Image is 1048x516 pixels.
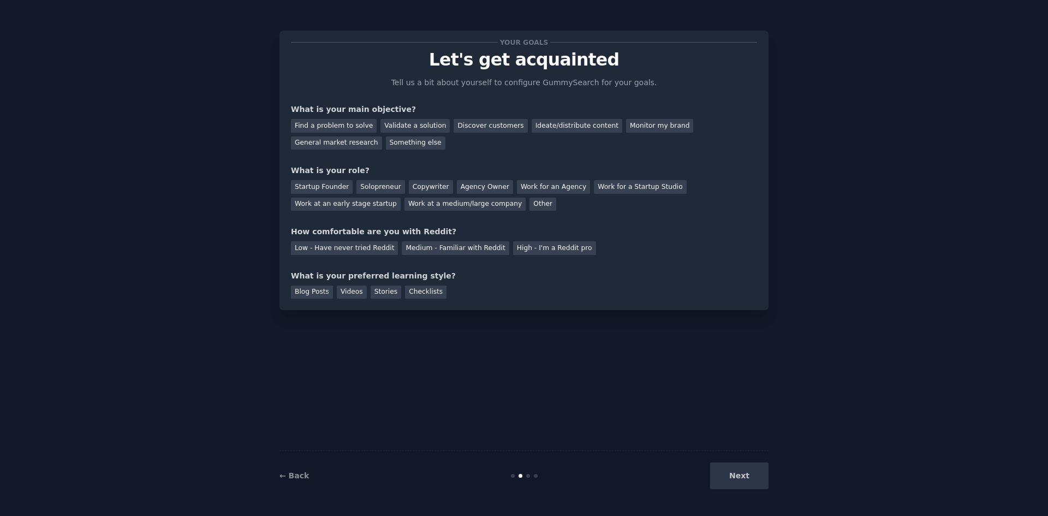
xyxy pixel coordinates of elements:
[356,180,404,194] div: Solopreneur
[405,286,446,299] div: Checklists
[291,50,757,69] p: Let's get acquainted
[594,180,686,194] div: Work for a Startup Studio
[291,180,353,194] div: Startup Founder
[380,119,450,133] div: Validate a solution
[291,119,377,133] div: Find a problem to solve
[626,119,693,133] div: Monitor my brand
[404,198,526,211] div: Work at a medium/large company
[454,119,527,133] div: Discover customers
[517,180,590,194] div: Work for an Agency
[291,286,333,299] div: Blog Posts
[498,37,550,48] span: Your goals
[513,241,596,255] div: High - I'm a Reddit pro
[291,198,401,211] div: Work at an early stage startup
[291,137,382,150] div: General market research
[457,180,513,194] div: Agency Owner
[386,77,662,88] p: Tell us a bit about yourself to configure GummySearch for your goals.
[386,137,445,150] div: Something else
[291,104,757,115] div: What is your main objective?
[291,270,757,282] div: What is your preferred learning style?
[291,241,398,255] div: Low - Have never tried Reddit
[291,226,757,238] div: How comfortable are you with Reddit?
[532,119,622,133] div: Ideate/distribute content
[337,286,367,299] div: Videos
[291,165,757,176] div: What is your role?
[402,241,509,255] div: Medium - Familiar with Reddit
[529,198,556,211] div: Other
[371,286,401,299] div: Stories
[409,180,453,194] div: Copywriter
[279,471,309,480] a: ← Back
